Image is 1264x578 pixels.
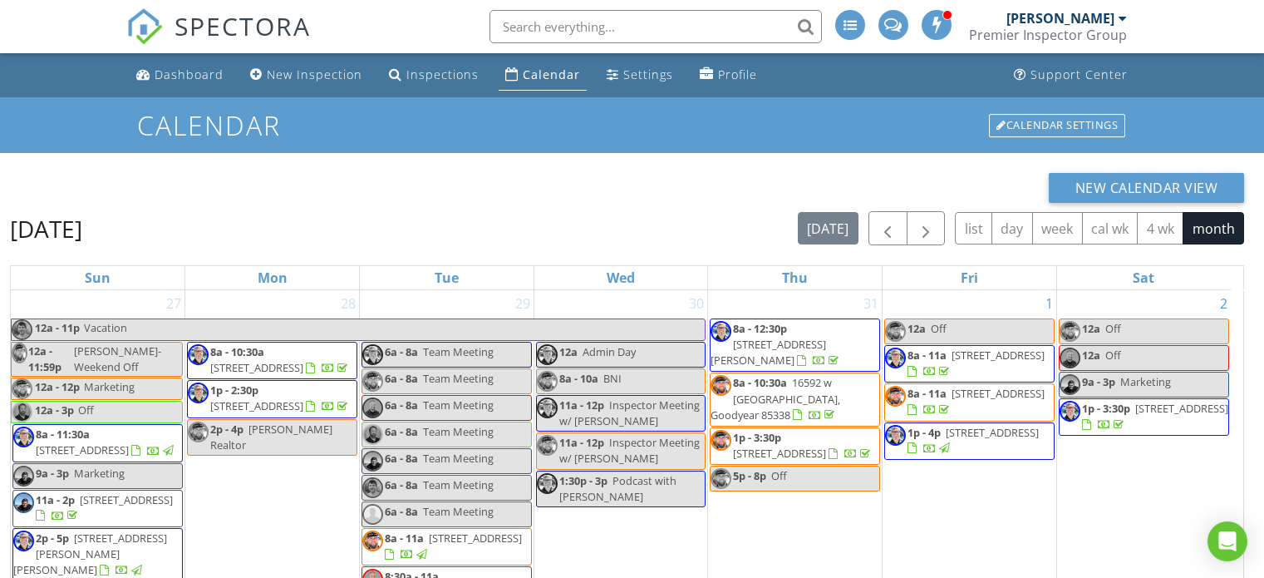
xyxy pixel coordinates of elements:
span: Marketing [84,379,135,394]
a: Inspections [382,60,485,91]
button: cal wk [1082,212,1139,245]
span: 1p - 4p [907,425,941,440]
span: 11a - 2p [36,492,75,507]
h2: [DATE] [10,212,82,245]
img: headshot.2.jpg [362,398,383,418]
span: 8a - 10:30a [733,375,787,390]
img: daniel.jpg [13,492,34,513]
img: img_5403_2.jpeg [12,343,27,363]
a: 2p - 5p [STREET_ADDRESS][PERSON_NAME][PERSON_NAME] [13,531,167,577]
img: img_2184.jpeg [362,424,383,445]
span: 1p - 3:30p [1082,401,1130,416]
img: img_5404.jpeg [13,427,34,447]
div: Inspections [406,67,479,82]
span: [STREET_ADDRESS] [952,348,1045,363]
span: 16592 w [GEOGRAPHIC_DATA], Goodyear 85338 [711,375,840,422]
a: Thursday [779,266,811,289]
span: Team Meeting [423,451,494,466]
a: Go to July 31, 2025 [860,290,882,317]
span: 6a - 8a [385,424,418,439]
span: [STREET_ADDRESS][PERSON_NAME][PERSON_NAME] [13,531,167,577]
span: [STREET_ADDRESS] [80,492,173,507]
a: Calendar [499,60,587,91]
span: [PERSON_NAME]- Weekend Off [74,343,161,374]
a: 1p - 2:30p [STREET_ADDRESS] [210,383,351,413]
img: kyle.jpg [362,477,383,498]
span: 8a - 11a [907,348,947,363]
span: 12a [1082,348,1100,363]
span: 11a - 12p [559,398,604,413]
span: 1p - 3:30p [733,430,781,445]
a: Sunday [81,266,114,289]
span: Off [78,403,94,417]
a: 8a - 11a [STREET_ADDRESS] [884,345,1055,383]
a: 1p - 2:30p [STREET_ADDRESS] [187,380,357,417]
span: Admin Day [583,344,636,359]
span: Team Meeting [423,477,494,492]
img: img_5404.jpeg [885,348,906,368]
span: Team Meeting [423,344,494,359]
span: [STREET_ADDRESS] [210,398,303,413]
span: [STREET_ADDRESS] [946,425,1039,440]
img: img_5404.jpeg [537,398,558,418]
span: 6a - 8a [385,504,418,519]
div: New Inspection [267,67,362,82]
img: img_5403_2.jpeg [885,386,906,407]
img: img_5403_2.jpeg [362,371,383,392]
span: 8a - 11:30a [36,427,90,442]
button: [DATE] [798,212,858,245]
span: [STREET_ADDRESS] [36,442,129,457]
span: 12a [907,321,926,336]
a: 8a - 10:30a 16592 w [GEOGRAPHIC_DATA], Goodyear 85338 [711,375,840,422]
span: [STREET_ADDRESS] [733,446,826,461]
a: 11a - 2p [STREET_ADDRESS] [12,490,183,527]
span: Inspector Meeting w/ [PERSON_NAME] [559,398,700,428]
img: img_5404.jpeg [188,344,209,365]
span: Off [1105,321,1121,336]
a: Monday [254,266,291,289]
a: SPECTORA [126,22,311,57]
a: 1p - 3:30p [STREET_ADDRESS] [733,430,873,461]
div: Open Intercom Messenger [1207,521,1247,561]
img: daniel.jpg [1060,374,1080,395]
a: 8a - 10:30a [STREET_ADDRESS] [187,342,357,379]
img: img_5403_2.jpeg [188,422,209,442]
img: img_5404.jpeg [537,473,558,494]
button: week [1032,212,1083,245]
button: month [1183,212,1244,245]
a: Go to July 27, 2025 [163,290,184,317]
span: Team Meeting [423,398,494,413]
img: img_5404.jpeg [1060,401,1080,422]
a: 11a - 2p [STREET_ADDRESS] [36,492,173,523]
span: 9a - 3p [1082,374,1115,389]
button: Previous month [868,211,907,245]
a: 8a - 10:30a [STREET_ADDRESS] [210,344,351,375]
a: 8a - 12:30p [STREET_ADDRESS][PERSON_NAME] [711,321,842,368]
img: default-user-f0147aede5fd5fa78ca7ade42f37bd4542148d508eef1c3d3ea960f66861d68b.jpg [362,504,383,525]
div: Calendar Settings [989,114,1125,137]
img: img_5403_2.jpeg [711,468,731,489]
span: Marketing [74,466,125,481]
img: img_5404.jpeg [188,383,209,403]
div: Dashboard [155,67,224,82]
a: 8a - 11a [STREET_ADDRESS] [907,348,1045,378]
a: Go to July 28, 2025 [337,290,359,317]
div: Calendar [523,67,580,82]
button: day [991,212,1033,245]
a: 8a - 11a [STREET_ADDRESS] [361,528,532,566]
span: 6a - 8a [385,398,418,413]
span: 11a - 12p [559,435,604,450]
div: [PERSON_NAME] [1006,10,1114,27]
a: New Inspection [243,60,369,91]
span: 2p - 5p [36,531,69,546]
span: SPECTORA [175,8,311,43]
span: 12a [1082,321,1100,336]
img: headshot.2.jpg [1060,348,1080,368]
span: 1:30p - 3p [559,473,607,488]
a: 1p - 4p [STREET_ADDRESS] [884,422,1055,460]
a: Tuesday [431,266,462,289]
span: [STREET_ADDRESS] [952,386,1045,401]
span: 8a - 10a [559,371,598,386]
img: img_2184.jpeg [12,402,32,422]
span: 8a - 10:30a [210,344,264,359]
